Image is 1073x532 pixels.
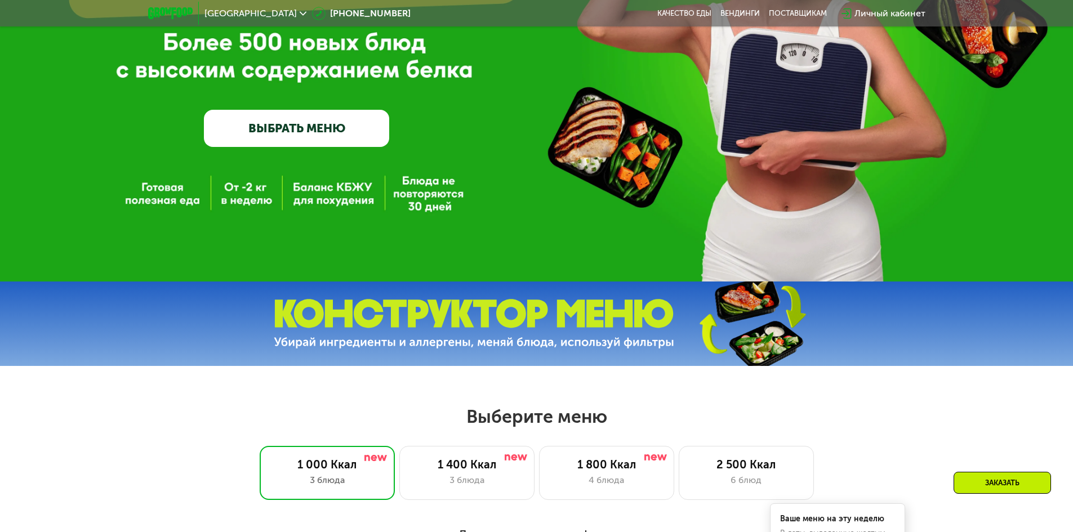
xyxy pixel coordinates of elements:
div: 6 блюд [691,473,802,487]
div: поставщикам [769,9,827,18]
div: Заказать [954,472,1051,494]
div: 3 блюда [411,473,523,487]
div: Личный кабинет [854,7,925,20]
a: ВЫБРАТЬ МЕНЮ [204,110,389,147]
div: 3 блюда [271,473,383,487]
a: Вендинги [720,9,760,18]
div: 1 800 Ккал [551,458,662,471]
div: 1 000 Ккал [271,458,383,471]
div: 1 400 Ккал [411,458,523,471]
h2: Выберите меню [36,405,1037,428]
div: 2 500 Ккал [691,458,802,471]
div: 4 блюда [551,473,662,487]
a: Качество еды [657,9,711,18]
div: Ваше меню на эту неделю [780,515,895,523]
span: [GEOGRAPHIC_DATA] [204,9,297,18]
a: [PHONE_NUMBER] [312,7,411,20]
